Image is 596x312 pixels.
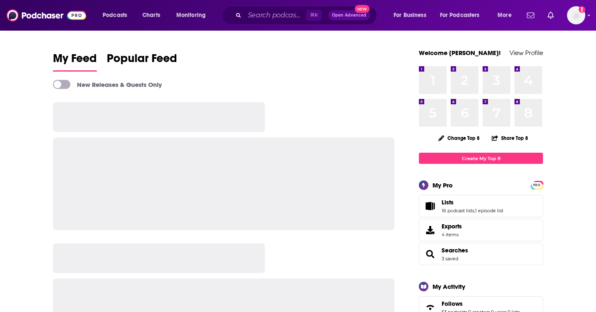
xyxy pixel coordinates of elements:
a: 1 episode list [475,208,503,214]
span: New [355,5,370,13]
a: Show notifications dropdown [544,8,557,22]
button: open menu [435,9,492,22]
a: View Profile [509,49,543,57]
button: open menu [97,9,138,22]
svg: Add a profile image [579,6,585,13]
span: Follows [442,300,463,307]
a: 3 saved [442,256,458,262]
a: My Feed [53,51,97,72]
img: User Profile [567,6,585,24]
button: open menu [171,9,216,22]
div: My Pro [433,181,453,189]
span: Lists [419,195,543,217]
a: Searches [422,248,438,260]
span: For Podcasters [440,10,480,21]
span: My Feed [53,51,97,70]
span: Podcasts [103,10,127,21]
span: Popular Feed [107,51,177,70]
a: Lists [422,200,438,212]
a: New Releases & Guests Only [53,80,162,89]
button: Share Top 8 [491,130,529,146]
a: Show notifications dropdown [524,8,538,22]
a: Welcome [PERSON_NAME]! [419,49,501,57]
span: Exports [442,223,462,230]
a: Follows [442,300,520,307]
span: Monitoring [176,10,206,21]
a: 16 podcast lists [442,208,474,214]
button: Show profile menu [567,6,585,24]
img: Podchaser - Follow, Share and Rate Podcasts [7,7,86,23]
a: Popular Feed [107,51,177,72]
span: More [497,10,512,21]
span: Lists [442,199,454,206]
a: Exports [419,219,543,241]
span: Charts [142,10,160,21]
span: 4 items [442,232,462,238]
button: Open AdvancedNew [328,10,370,20]
span: For Business [394,10,426,21]
div: My Activity [433,283,465,290]
a: Create My Top 8 [419,153,543,164]
span: ⌘ K [306,10,322,21]
a: Lists [442,199,503,206]
span: Open Advanced [332,13,366,17]
span: Exports [422,224,438,236]
div: Search podcasts, credits, & more... [230,6,385,25]
span: , [474,208,475,214]
a: Searches [442,247,468,254]
button: open menu [388,9,437,22]
button: open menu [492,9,522,22]
a: PRO [532,182,542,188]
button: Change Top 8 [433,133,485,143]
input: Search podcasts, credits, & more... [245,9,306,22]
span: Logged in as heidiv [567,6,585,24]
a: Charts [137,9,165,22]
span: Searches [419,243,543,265]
